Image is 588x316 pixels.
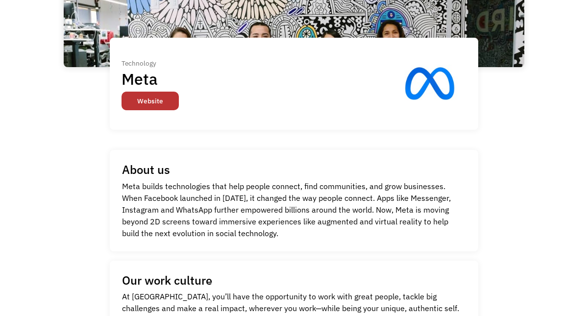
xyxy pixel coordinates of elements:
[122,273,212,288] h1: Our work culture
[122,92,179,110] a: Website
[122,69,173,89] h1: Meta
[122,180,466,239] p: Meta builds technologies that help people connect, find communities, and grow businesses. When Fa...
[122,57,179,69] div: Technology
[122,162,170,177] h1: About us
